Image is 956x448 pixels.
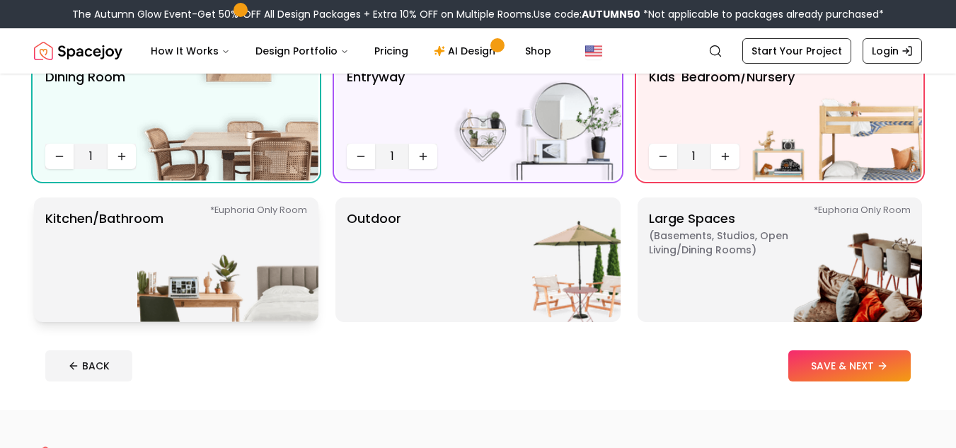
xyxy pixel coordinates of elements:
[137,56,318,180] img: Dining Room
[34,37,122,65] img: Spacejoy Logo
[439,56,621,180] img: entryway
[649,209,826,311] p: Large Spaces
[139,37,241,65] button: How It Works
[585,42,602,59] img: United States
[409,144,437,169] button: Increase quantity
[363,37,420,65] a: Pricing
[347,209,401,311] p: Outdoor
[683,148,706,165] span: 1
[422,37,511,65] a: AI Design
[34,28,922,74] nav: Global
[640,7,884,21] span: *Not applicable to packages already purchased*
[863,38,922,64] a: Login
[534,7,640,21] span: Use code:
[381,148,403,165] span: 1
[244,37,360,65] button: Design Portfolio
[649,144,677,169] button: Decrease quantity
[514,37,563,65] a: Shop
[347,67,405,138] p: entryway
[741,56,922,180] img: Kids' Bedroom/Nursery
[742,38,851,64] a: Start Your Project
[34,37,122,65] a: Spacejoy
[741,197,922,322] img: Large Spaces *Euphoria Only
[45,144,74,169] button: Decrease quantity
[45,209,163,311] p: Kitchen/Bathroom
[347,144,375,169] button: Decrease quantity
[45,67,125,138] p: Dining Room
[788,350,911,381] button: SAVE & NEXT
[45,350,132,381] button: BACK
[649,229,826,257] span: ( Basements, Studios, Open living/dining rooms )
[79,148,102,165] span: 1
[72,7,884,21] div: The Autumn Glow Event-Get 50% OFF All Design Packages + Extra 10% OFF on Multiple Rooms.
[139,37,563,65] nav: Main
[108,144,136,169] button: Increase quantity
[649,67,795,138] p: Kids' Bedroom/Nursery
[137,197,318,322] img: Kitchen/Bathroom *Euphoria Only
[711,144,739,169] button: Increase quantity
[582,7,640,21] b: AUTUMN50
[439,197,621,322] img: Outdoor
